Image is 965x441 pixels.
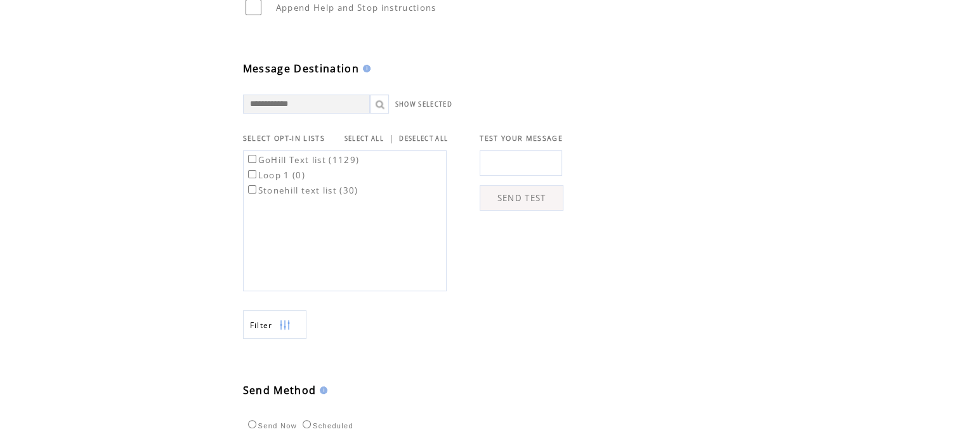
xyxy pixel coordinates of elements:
span: Append Help and Stop instructions [276,2,437,13]
a: DESELECT ALL [399,135,448,143]
input: Send Now [248,420,256,428]
label: Loop 1 (0) [246,169,305,181]
img: help.gif [316,386,327,394]
img: filters.png [279,311,291,339]
span: Message Destination [243,62,359,76]
span: TEST YOUR MESSAGE [480,134,563,143]
span: Send Method [243,383,317,397]
img: help.gif [359,65,371,72]
span: Show filters [250,320,273,331]
input: Loop 1 (0) [248,170,256,178]
label: Stonehill text list (30) [246,185,358,196]
a: Filter [243,310,306,339]
a: SHOW SELECTED [395,100,452,109]
label: GoHill Text list (1129) [246,154,360,166]
label: Send Now [245,422,297,430]
span: | [389,133,394,144]
input: Scheduled [303,420,311,428]
input: GoHill Text list (1129) [248,155,256,163]
input: Stonehill text list (30) [248,185,256,194]
label: Scheduled [299,422,353,430]
span: SELECT OPT-IN LISTS [243,134,325,143]
a: SELECT ALL [345,135,384,143]
a: SEND TEST [480,185,563,211]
